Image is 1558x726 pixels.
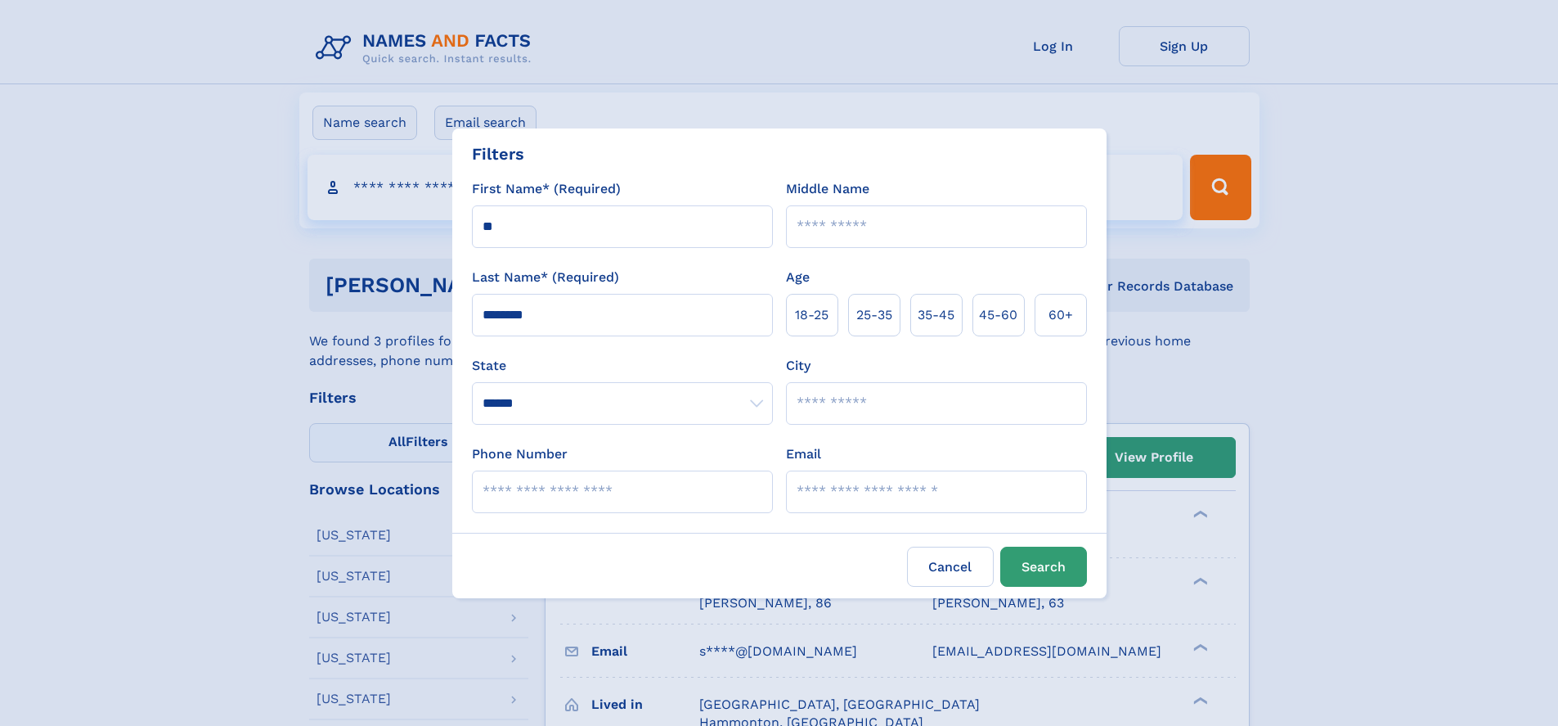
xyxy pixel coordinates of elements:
[979,305,1017,325] span: 45‑60
[472,142,524,166] div: Filters
[856,305,892,325] span: 25‑35
[786,444,821,464] label: Email
[1048,305,1073,325] span: 60+
[786,356,810,376] label: City
[907,547,994,587] label: Cancel
[795,305,828,325] span: 18‑25
[786,179,869,199] label: Middle Name
[472,444,568,464] label: Phone Number
[472,268,619,287] label: Last Name* (Required)
[1000,547,1087,587] button: Search
[786,268,810,287] label: Age
[918,305,954,325] span: 35‑45
[472,356,773,376] label: State
[472,179,621,199] label: First Name* (Required)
